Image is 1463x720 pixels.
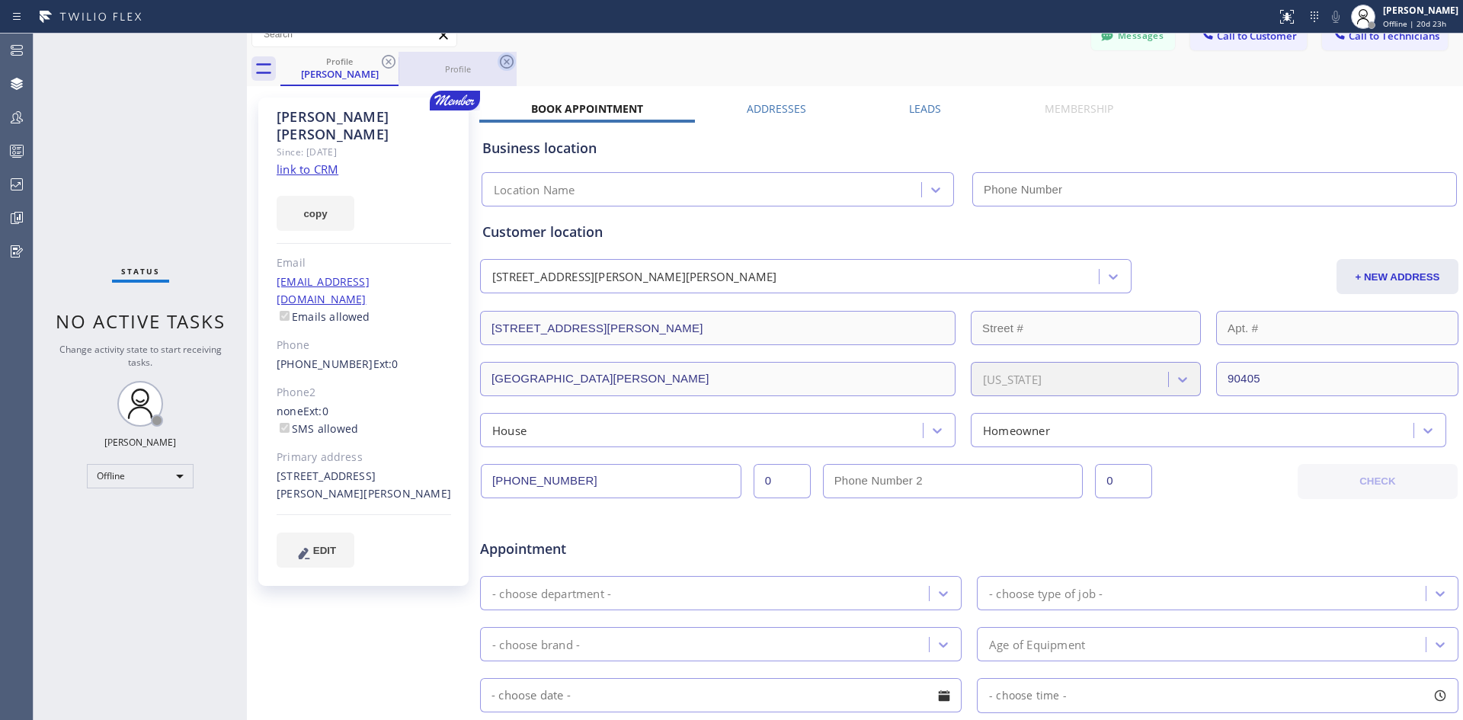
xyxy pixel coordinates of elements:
span: Change activity state to start receiving tasks. [59,343,222,369]
span: Status [121,266,160,277]
div: Primary address [277,449,451,466]
div: Profile [400,63,515,75]
span: Ext: 0 [303,404,328,418]
span: Call to Customer [1217,29,1297,43]
a: link to CRM [277,162,338,177]
a: [EMAIL_ADDRESS][DOMAIN_NAME] [277,274,370,306]
div: Norman Kulla [282,52,397,85]
input: Address [480,311,956,345]
input: Search [252,22,456,46]
div: - choose brand - [492,635,580,653]
input: SMS allowed [280,423,290,433]
input: Emails allowed [280,311,290,321]
div: Phone [277,337,451,354]
button: CHECK [1298,464,1458,499]
label: Membership [1045,101,1113,116]
div: Location Name [494,181,575,199]
div: Phone2 [277,384,451,402]
input: City [480,362,956,396]
label: Addresses [747,101,806,116]
input: Phone Number [972,172,1457,206]
label: Leads [909,101,941,116]
label: Book Appointment [531,101,643,116]
button: Call to Customer [1190,21,1307,50]
div: House [492,421,527,439]
div: [PERSON_NAME] [1383,4,1458,17]
input: - choose date - [480,678,962,712]
input: Ext. [754,464,811,498]
button: Mute [1325,6,1346,27]
span: No active tasks [56,309,226,334]
div: Since: [DATE] [277,143,451,161]
div: Offline [87,464,194,488]
div: - choose type of job - [989,584,1103,602]
button: + NEW ADDRESS [1337,259,1458,294]
div: Age of Equipment [989,635,1085,653]
input: Apt. # [1216,311,1458,345]
div: [STREET_ADDRESS][PERSON_NAME][PERSON_NAME] [492,268,776,286]
div: [STREET_ADDRESS][PERSON_NAME][PERSON_NAME] [277,468,451,503]
div: none [277,403,451,438]
input: Ext. 2 [1095,464,1152,498]
button: Messages [1091,21,1175,50]
button: Call to Technicians [1322,21,1448,50]
div: Business location [482,138,1456,158]
button: copy [277,196,354,231]
div: Customer location [482,222,1456,242]
span: Offline | 20d 23h [1383,18,1446,29]
div: Homeowner [983,421,1050,439]
input: ZIP [1216,362,1458,396]
div: - choose department - [492,584,611,602]
input: Phone Number 2 [823,464,1084,498]
label: Emails allowed [277,309,370,324]
div: [PERSON_NAME] [PERSON_NAME] [277,108,451,143]
input: Street # [971,311,1201,345]
span: - choose time - [989,688,1067,702]
label: SMS allowed [277,421,358,436]
div: [PERSON_NAME] [282,67,397,81]
span: Ext: 0 [373,357,399,371]
span: EDIT [313,545,336,556]
div: Email [277,254,451,272]
div: [PERSON_NAME] [104,436,176,449]
a: [PHONE_NUMBER] [277,357,373,371]
span: Appointment [480,539,804,559]
button: EDIT [277,533,354,568]
div: Profile [282,56,397,67]
span: Call to Technicians [1349,29,1439,43]
input: Phone Number [481,464,741,498]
